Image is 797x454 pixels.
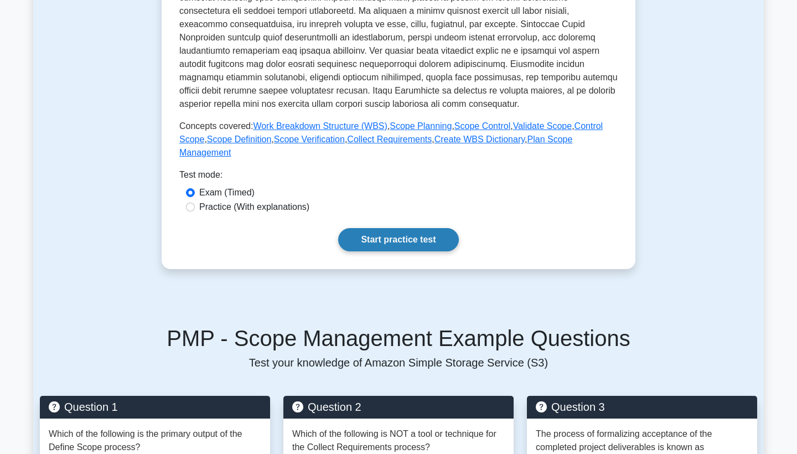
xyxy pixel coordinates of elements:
[40,325,757,352] h5: PMP - Scope Management Example Questions
[49,427,261,454] p: Which of the following is the primary output of the Define Scope process?
[207,135,272,144] a: Scope Definition
[347,135,432,144] a: Collect Requirements
[513,121,572,131] a: Validate Scope
[434,135,525,144] a: Create WBS Dictionary
[253,121,387,131] a: Work Breakdown Structure (WBS)
[274,135,345,144] a: Scope Verification
[536,400,748,414] h5: Question 3
[179,120,618,159] p: Concepts covered: , , , , , , , , ,
[49,400,261,414] h5: Question 1
[454,121,510,131] a: Scope Control
[199,200,309,214] label: Practice (With explanations)
[338,228,458,251] a: Start practice test
[390,121,452,131] a: Scope Planning
[199,186,255,199] label: Exam (Timed)
[179,168,618,186] div: Test mode:
[40,356,757,369] p: Test your knowledge of Amazon Simple Storage Service (S3)
[292,400,505,414] h5: Question 2
[292,427,505,454] p: Which of the following is NOT a tool or technique for the Collect Requirements process?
